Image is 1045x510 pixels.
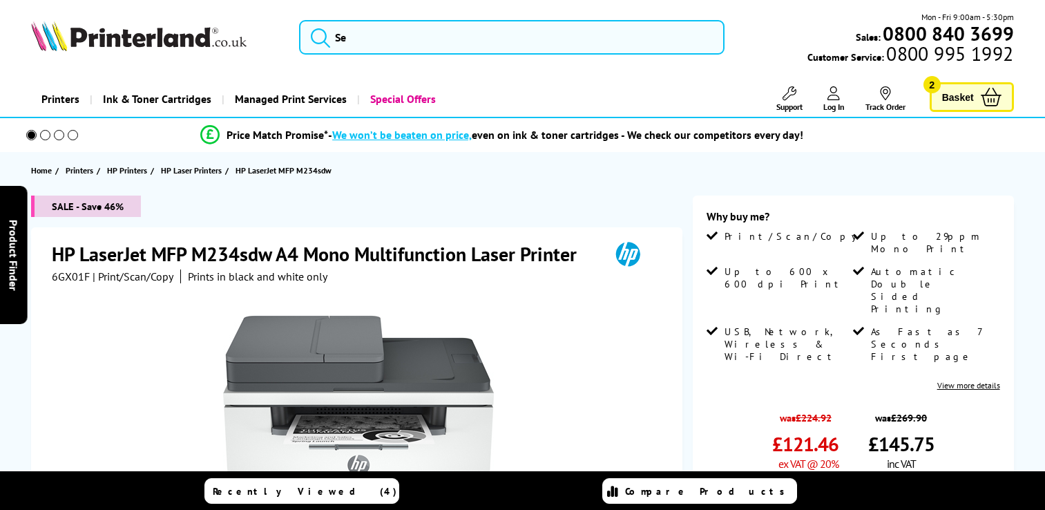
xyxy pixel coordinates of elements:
img: Printerland Logo [31,21,247,51]
span: ex VAT @ 20% [778,457,838,471]
span: inc VAT [887,457,916,471]
a: Basket 2 [930,82,1014,112]
img: HP [596,241,660,267]
a: Printers [31,82,90,117]
a: Recently Viewed (4) [204,478,399,504]
span: HP LaserJet MFP M234sdw [236,165,332,176]
a: Ink & Toner Cartridges [90,82,222,117]
span: | Print/Scan/Copy [93,270,173,283]
span: We won’t be beaten on price, [332,128,472,142]
a: HP Printers [107,163,151,178]
a: Home [31,163,55,178]
b: 0800 840 3699 [883,21,1014,46]
span: Printers [66,163,93,178]
a: HP Laser Printers [161,163,225,178]
li: modal_Promise [7,123,997,147]
a: Track Order [865,86,905,112]
span: was [772,404,838,424]
span: Mon - Fri 9:00am - 5:30pm [921,10,1014,23]
i: Prints in black and white only [188,270,327,283]
span: Up to 600 x 600 dpi Print [725,265,850,290]
span: Home [31,163,52,178]
span: Basket [942,88,974,106]
span: 2 [923,76,941,93]
span: £145.75 [868,431,934,457]
span: £121.46 [772,431,838,457]
span: 0800 995 1992 [884,47,1013,60]
span: Customer Service: [807,47,1013,64]
a: Managed Print Services [222,82,357,117]
span: Sales: [856,30,881,44]
span: HP Laser Printers [161,163,222,178]
span: Support [776,102,803,112]
strike: £224.92 [796,411,832,424]
span: 6GX01F [52,270,90,283]
a: View more details [937,380,1000,390]
span: Automatic Double Sided Printing [871,265,997,315]
input: Se [299,20,725,55]
a: Special Offers [357,82,446,117]
span: Recently Viewed (4) [213,485,397,498]
span: SALE - Save 46% [31,196,141,217]
div: Why buy me? [707,209,999,230]
a: Printerland Logo [31,21,282,54]
span: Product Finder [7,220,21,291]
span: Ink & Toner Cartridges [103,82,211,117]
span: USB, Network, Wireless & Wi-Fi Direct [725,325,850,363]
a: Compare Products [602,478,797,504]
span: Price Match Promise* [227,128,328,142]
a: Printers [66,163,97,178]
a: Log In [823,86,845,112]
strike: £269.90 [891,411,927,424]
span: Compare Products [625,485,792,498]
span: Up to 29ppm Mono Print [871,230,997,255]
h1: HP LaserJet MFP M234sdw A4 Mono Multifunction Laser Printer [52,241,591,267]
span: HP Printers [107,163,147,178]
div: - even on ink & toner cartridges - We check our competitors every day! [328,128,803,142]
a: 0800 840 3699 [881,27,1014,40]
a: Support [776,86,803,112]
span: Log In [823,102,845,112]
span: Print/Scan/Copy [725,230,867,243]
span: was [868,404,934,424]
span: As Fast as 7 Seconds First page [871,325,997,363]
